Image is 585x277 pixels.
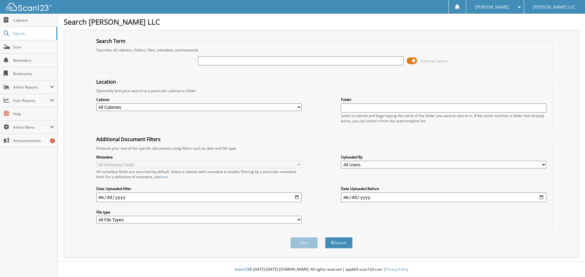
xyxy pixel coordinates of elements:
[13,98,50,103] span: User Reports
[96,169,302,179] div: All metadata fields are searched by default. Select a cabinet with metadata to enable filtering b...
[13,138,54,143] span: Announcements
[13,111,54,116] span: Help
[420,59,448,63] span: Advanced Search
[96,186,302,191] label: Date Uploaded After
[93,38,129,44] legend: Search Term
[13,85,50,90] span: Admin Reports
[325,237,353,248] button: Search
[93,47,550,53] div: Searches all cabinets, folders, files, metadata, and keywords
[341,113,546,123] div: Select a cabinet and begin typing the name of the folder you want to search in. If the name match...
[341,97,546,102] label: Folder
[341,186,546,191] label: Date Uploaded Before
[13,125,50,130] span: Admin Menu
[96,154,302,160] label: Metadata
[58,262,585,277] div: © [DATE]-[DATE] [DOMAIN_NAME]. All rights reserved | appb03-scan123-com |
[13,44,54,50] span: Scan
[96,97,302,102] label: Cabinet
[13,71,54,76] span: Bookmarks
[64,17,579,27] h1: Search [PERSON_NAME] LLC
[290,237,318,248] button: Clear
[13,31,53,36] span: Search
[341,192,546,202] input: end
[96,192,302,202] input: start
[385,267,408,272] a: Privacy Policy
[6,3,52,11] img: scan123-logo-white.svg
[533,5,575,9] span: [PERSON_NAME] LLC
[93,88,550,93] div: Optionally limit your search to a particular cabinet or folder
[235,267,249,272] span: Scan123
[341,154,546,160] label: Uploaded By
[93,78,119,85] legend: Location
[475,5,509,9] span: [PERSON_NAME]
[160,174,168,179] a: here
[13,58,54,63] span: Reminders
[50,138,55,143] div: 7
[13,18,54,23] span: Cabinets
[93,146,550,151] div: Enhance your search for specific documents using filters such as date and file type.
[93,136,164,143] legend: Additional Document Filters
[96,209,302,215] label: File type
